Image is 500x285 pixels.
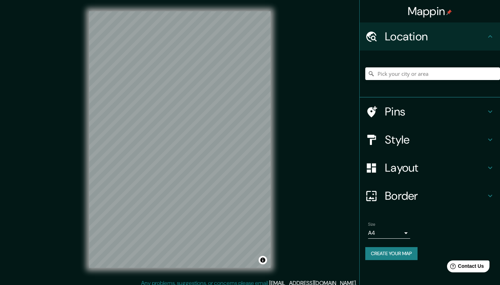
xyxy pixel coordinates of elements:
[360,182,500,210] div: Border
[385,133,486,147] h4: Style
[360,154,500,182] div: Layout
[385,29,486,44] h4: Location
[385,105,486,119] h4: Pins
[360,22,500,51] div: Location
[365,247,418,260] button: Create your map
[385,161,486,175] h4: Layout
[360,98,500,126] div: Pins
[365,67,500,80] input: Pick your city or area
[438,258,492,277] iframe: Help widget launcher
[385,189,486,203] h4: Border
[360,126,500,154] div: Style
[259,256,267,264] button: Toggle attribution
[408,4,452,18] h4: Mappin
[89,11,271,268] canvas: Map
[368,227,410,239] div: A4
[368,221,375,227] label: Size
[446,9,452,15] img: pin-icon.png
